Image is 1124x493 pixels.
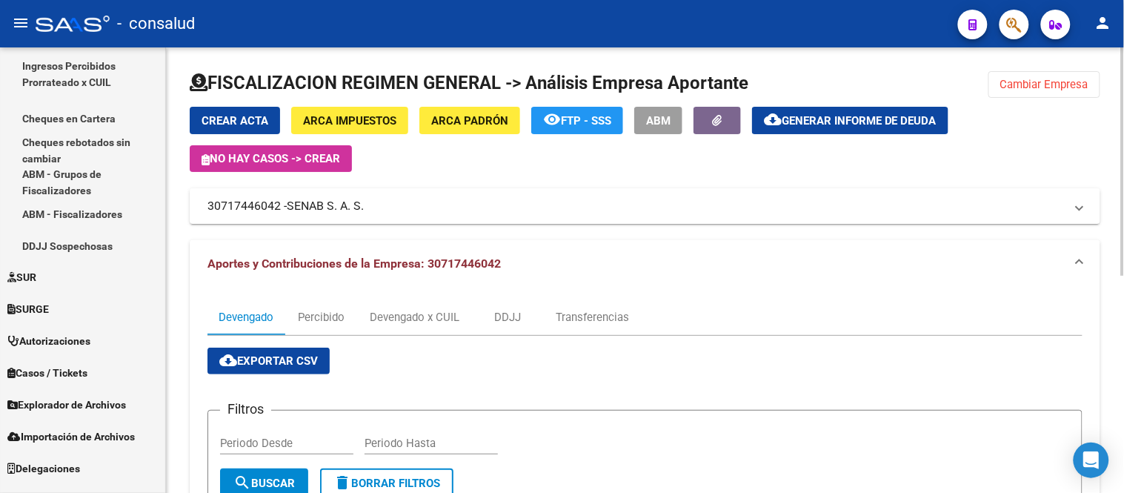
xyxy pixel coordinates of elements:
mat-expansion-panel-header: Aportes y Contribuciones de la Empresa: 30717446042 [190,240,1100,288]
span: Crear Acta [202,114,268,128]
h3: Filtros [220,399,271,420]
span: SURGE [7,302,49,318]
mat-icon: search [233,474,251,492]
span: No hay casos -> Crear [202,152,340,165]
span: ARCA Padrón [431,114,508,128]
mat-icon: remove_red_eye [543,110,561,128]
span: Explorador de Archivos [7,397,126,414]
mat-icon: cloud_download [219,351,237,369]
span: Cambiar Empresa [1000,78,1088,91]
h1: FISCALIZACION REGIMEN GENERAL -> Análisis Empresa Aportante [190,71,748,95]
div: Percibido [299,309,345,325]
div: Open Intercom Messenger [1074,443,1109,478]
button: Crear Acta [190,107,280,134]
div: Transferencias [556,309,629,325]
span: Generar informe de deuda [782,114,937,128]
div: DDJJ [494,309,521,325]
span: SUR [7,270,36,286]
span: ARCA Impuestos [303,114,396,128]
mat-expansion-panel-header: 30717446042 -SENAB S. A. S. [190,188,1100,224]
mat-icon: delete [333,474,351,492]
mat-icon: cloud_download [764,110,782,128]
mat-panel-title: 30717446042 - [207,198,1065,214]
span: Exportar CSV [219,354,318,368]
button: ARCA Padrón [419,107,520,134]
span: Casos / Tickets [7,365,87,382]
button: ARCA Impuestos [291,107,408,134]
span: - consalud [117,7,195,40]
button: ABM [634,107,682,134]
button: Generar informe de deuda [752,107,948,134]
span: Autorizaciones [7,334,90,350]
div: Devengado x CUIL [370,309,459,325]
div: Devengado [219,309,273,325]
span: FTP - SSS [561,114,611,128]
span: Importación de Archivos [7,429,135,446]
button: Cambiar Empresa [988,71,1100,98]
span: SENAB S. A. S. [287,198,364,214]
span: Delegaciones [7,461,80,477]
span: Borrar Filtros [333,477,440,490]
button: FTP - SSS [531,107,623,134]
button: No hay casos -> Crear [190,145,352,172]
span: ABM [646,114,671,128]
span: Aportes y Contribuciones de la Empresa: 30717446042 [207,257,501,271]
button: Exportar CSV [207,348,330,374]
span: Buscar [233,477,295,490]
mat-icon: menu [12,14,30,32]
mat-icon: person [1094,14,1112,32]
